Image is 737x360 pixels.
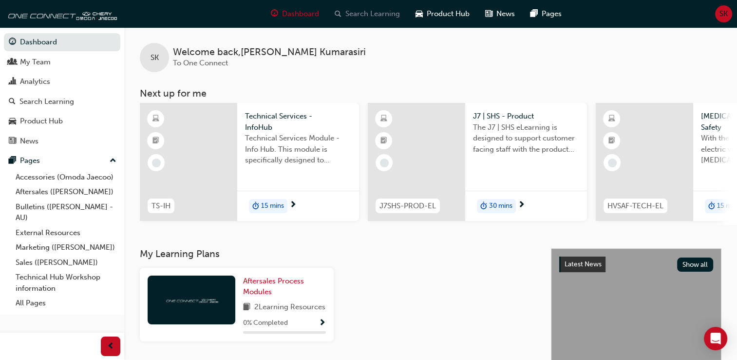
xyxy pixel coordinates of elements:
span: news-icon [9,137,16,146]
span: Dashboard [282,8,319,20]
a: J7SHS-PROD-ELJ7 | SHS - ProductThe J7 | SHS eLearning is designed to support customer facing staf... [368,103,587,221]
span: duration-icon [708,200,715,213]
span: 30 mins [489,200,512,212]
span: search-icon [9,98,16,106]
span: news-icon [485,8,492,20]
a: Dashboard [4,33,120,51]
span: learningRecordVerb_NONE-icon [152,159,161,167]
a: pages-iconPages [523,4,569,24]
span: Product Hub [427,8,470,20]
a: Analytics [4,73,120,91]
span: pages-icon [530,8,538,20]
div: Pages [20,155,40,166]
span: Latest News [565,260,602,268]
span: duration-icon [480,200,487,213]
a: guage-iconDashboard [263,4,327,24]
span: guage-icon [9,38,16,47]
span: J7SHS-PROD-EL [379,200,436,212]
a: search-iconSearch Learning [327,4,408,24]
a: External Resources [12,225,120,240]
span: learningResourceType_ELEARNING-icon [608,113,615,125]
a: Marketing ([PERSON_NAME]) [12,240,120,255]
h3: Next up for me [124,88,737,99]
span: prev-icon [107,340,114,353]
div: Product Hub [20,116,63,127]
img: oneconnect [165,295,218,304]
button: Pages [4,152,120,170]
span: next-icon [518,201,525,210]
span: Technical Services - InfoHub [245,111,351,133]
a: My Team [4,53,120,71]
a: Aftersales ([PERSON_NAME]) [12,184,120,200]
button: Show all [677,258,714,272]
span: learningResourceType_ELEARNING-icon [152,113,159,125]
span: search-icon [335,8,341,20]
a: Aftersales Process Modules [243,276,326,298]
img: oneconnect [5,4,117,23]
span: up-icon [110,155,116,167]
span: next-icon [289,201,297,210]
button: SK [715,5,732,22]
a: Product Hub [4,112,120,130]
span: 0 % Completed [243,318,288,329]
span: J7 | SHS - Product [473,111,579,122]
span: Pages [542,8,562,20]
a: TS-IHTechnical Services - InfoHubTechnical Services Module - Info Hub. This module is specificall... [140,103,359,221]
a: news-iconNews [477,4,523,24]
span: SK [719,8,728,20]
span: Search Learning [345,8,400,20]
span: learningResourceType_ELEARNING-icon [380,113,387,125]
span: 15 mins [261,200,284,212]
span: booktick-icon [380,135,387,147]
span: learningRecordVerb_NONE-icon [608,159,617,167]
div: Search Learning [19,96,74,107]
a: Bulletins ([PERSON_NAME] - AU) [12,200,120,225]
span: people-icon [9,58,16,67]
a: Search Learning [4,93,120,111]
span: guage-icon [271,8,278,20]
a: car-iconProduct Hub [408,4,477,24]
span: TS-IH [151,200,170,212]
span: chart-icon [9,78,16,86]
div: News [20,136,38,147]
span: To One Connect [173,59,228,67]
span: Aftersales Process Modules [243,277,304,297]
span: pages-icon [9,157,16,165]
div: Analytics [20,76,50,87]
span: HVSAF-TECH-EL [607,200,663,212]
h3: My Learning Plans [140,248,535,260]
span: SK [151,52,159,63]
span: car-icon [9,117,16,126]
div: My Team [20,57,51,68]
a: Latest NewsShow all [559,257,713,272]
button: Show Progress [319,317,326,329]
span: Welcome back , [PERSON_NAME] Kumarasiri [173,47,366,58]
span: duration-icon [252,200,259,213]
span: The J7 | SHS eLearning is designed to support customer facing staff with the product and sales in... [473,122,579,155]
a: Sales ([PERSON_NAME]) [12,255,120,270]
span: News [496,8,515,20]
span: learningRecordVerb_NONE-icon [380,159,389,167]
a: All Pages [12,296,120,311]
span: booktick-icon [152,135,159,147]
a: News [4,132,120,150]
span: booktick-icon [608,135,615,147]
span: Show Progress [319,319,326,328]
a: Accessories (Omoda Jaecoo) [12,170,120,185]
div: Open Intercom Messenger [704,327,727,350]
span: book-icon [243,301,250,314]
span: 2 Learning Resources [254,301,325,314]
span: car-icon [416,8,423,20]
span: Technical Services Module - Info Hub. This module is specifically designed to address the require... [245,133,351,166]
button: DashboardMy TeamAnalyticsSearch LearningProduct HubNews [4,31,120,152]
a: Technical Hub Workshop information [12,270,120,296]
